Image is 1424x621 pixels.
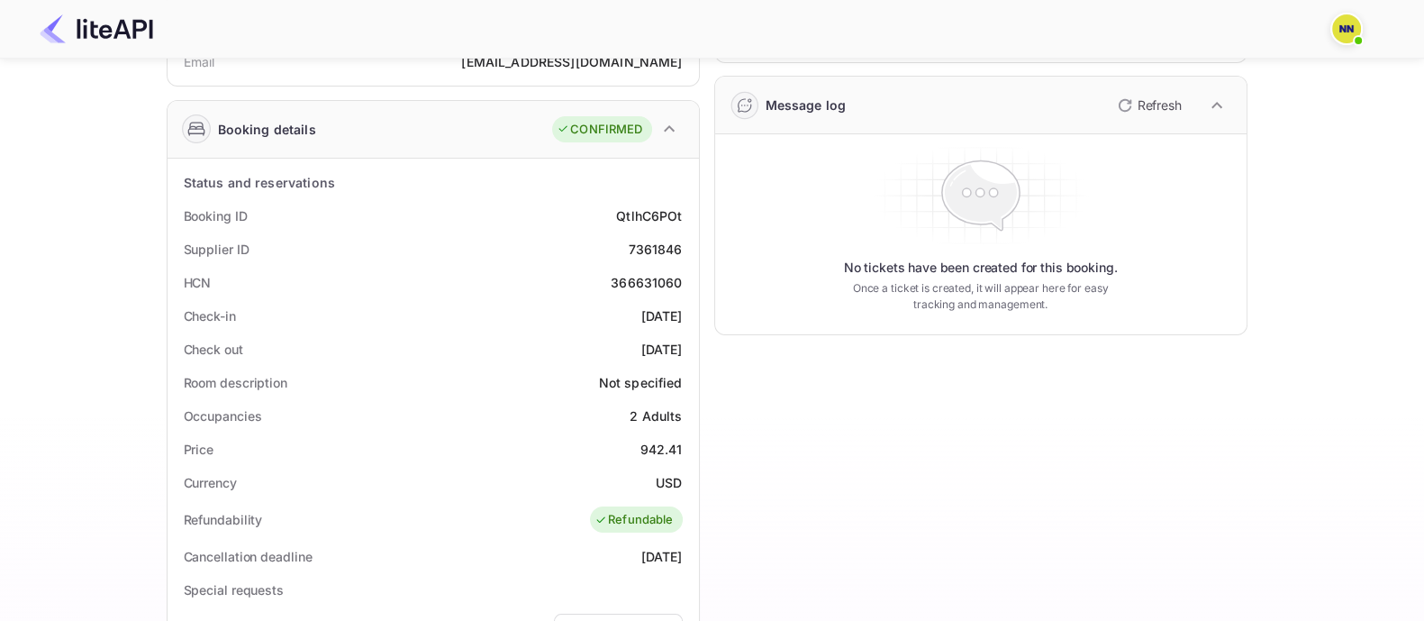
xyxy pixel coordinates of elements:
div: Booking ID [184,206,248,225]
div: [DATE] [641,340,683,359]
div: QtlhC6POt [616,206,682,225]
button: Refresh [1107,91,1189,120]
div: Cancellation deadline [184,547,313,566]
div: Special requests [184,580,284,599]
p: Refresh [1138,96,1182,114]
div: 942.41 [640,440,683,459]
div: Refundability [184,510,263,529]
div: [DATE] [641,547,683,566]
div: Not specified [599,373,683,392]
div: 7361846 [628,240,682,259]
div: Refundable [594,511,674,529]
p: No tickets have been created for this booking. [844,259,1118,277]
div: HCN [184,273,212,292]
div: Booking details [218,120,316,139]
div: Check out [184,340,243,359]
div: 2 Adults [630,406,682,425]
p: Once a ticket is created, it will appear here for easy tracking and management. [839,280,1123,313]
div: [EMAIL_ADDRESS][DOMAIN_NAME] [461,52,682,71]
div: Check-in [184,306,236,325]
div: USD [656,473,682,492]
div: Email [184,52,215,71]
div: Status and reservations [184,173,335,192]
div: CONFIRMED [557,121,642,139]
div: Occupancies [184,406,262,425]
div: Currency [184,473,237,492]
div: [DATE] [641,306,683,325]
div: Room description [184,373,287,392]
div: 366631060 [611,273,682,292]
img: LiteAPI Logo [40,14,153,43]
div: Supplier ID [184,240,249,259]
div: Price [184,440,214,459]
img: N/A N/A [1332,14,1361,43]
div: Message log [766,96,847,114]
